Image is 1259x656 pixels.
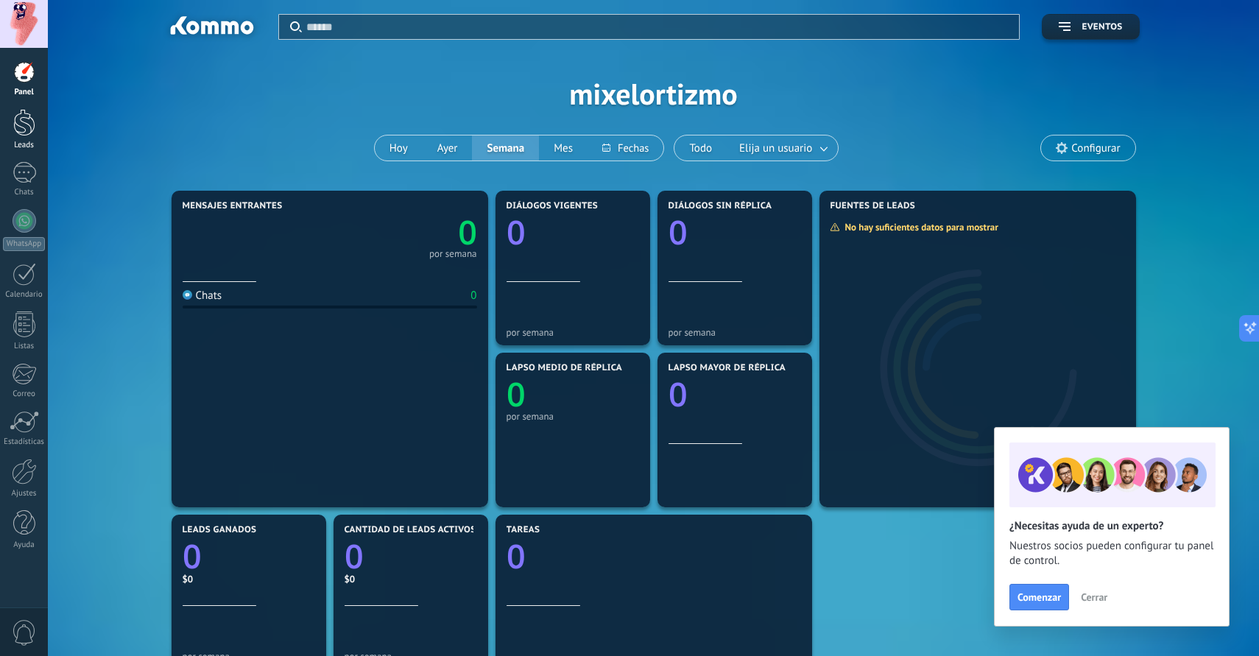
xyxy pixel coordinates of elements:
div: Correo [3,389,46,399]
div: por semana [507,327,639,338]
div: Chats [3,188,46,197]
button: Mes [539,135,588,161]
div: Calendario [3,290,46,300]
div: Estadísticas [3,437,46,447]
div: Chats [183,289,222,303]
div: Listas [3,342,46,351]
button: Ayer [423,135,473,161]
div: 0 [470,289,476,303]
a: 0 [330,210,477,255]
div: Panel [3,88,46,97]
text: 0 [669,372,688,417]
span: Mensajes entrantes [183,201,283,211]
text: 0 [345,534,364,579]
span: Diálogos sin réplica [669,201,772,211]
div: por semana [429,250,477,258]
span: Lapso medio de réplica [507,363,623,373]
span: Nuestros socios pueden configurar tu panel de control. [1009,539,1214,568]
a: 0 [507,534,801,579]
span: Cerrar [1081,592,1107,602]
div: Ayuda [3,540,46,550]
span: Fuentes de leads [830,201,916,211]
button: Hoy [375,135,423,161]
div: $0 [345,573,477,585]
button: Comenzar [1009,584,1069,610]
span: Eventos [1082,22,1122,32]
a: 0 [183,534,315,579]
button: Fechas [588,135,663,161]
a: 0 [345,534,477,579]
div: $0 [183,573,315,585]
span: Tareas [507,525,540,535]
div: por semana [507,411,639,422]
div: Ajustes [3,489,46,498]
img: Chats [183,290,192,300]
div: Leads [3,141,46,150]
text: 0 [507,210,526,255]
text: 0 [507,372,526,417]
span: Lapso mayor de réplica [669,363,786,373]
text: 0 [458,210,477,255]
button: Todo [674,135,727,161]
button: Eventos [1042,14,1139,40]
button: Cerrar [1074,586,1114,608]
button: Elija un usuario [727,135,838,161]
span: Configurar [1071,142,1120,155]
span: Comenzar [1018,592,1061,602]
span: Cantidad de leads activos [345,525,476,535]
text: 0 [183,534,202,579]
span: Leads ganados [183,525,257,535]
button: Semana [472,135,539,161]
div: por semana [669,327,801,338]
span: Diálogos vigentes [507,201,599,211]
div: No hay suficientes datos para mostrar [830,221,1009,233]
h2: ¿Necesitas ayuda de un experto? [1009,519,1214,533]
span: Elija un usuario [736,138,815,158]
div: WhatsApp [3,237,45,251]
text: 0 [507,534,526,579]
text: 0 [669,210,688,255]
